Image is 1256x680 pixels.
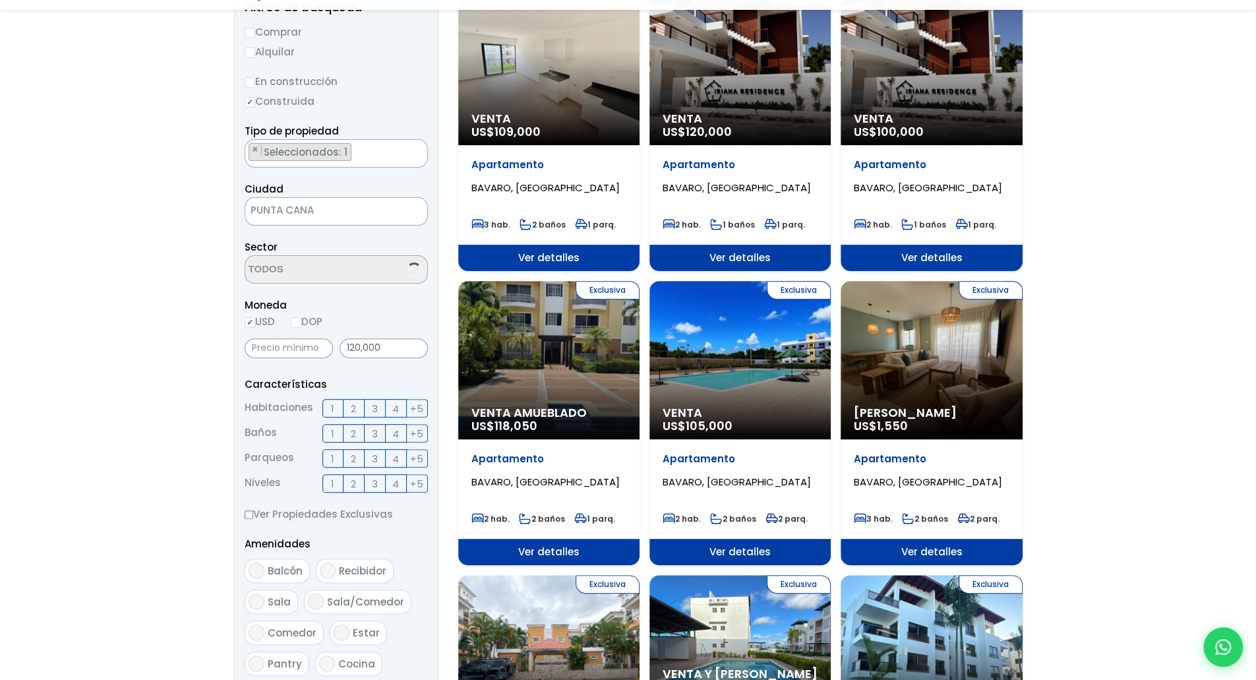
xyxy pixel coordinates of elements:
[955,219,996,230] span: 1 parq.
[710,513,756,524] span: 2 baños
[410,476,423,492] span: +5
[901,219,946,230] span: 1 baños
[351,400,356,417] span: 2
[576,575,640,594] span: Exclusiva
[245,338,333,358] input: Precio mínimo
[249,625,264,640] input: Comedor
[372,450,378,467] span: 3
[245,140,253,168] textarea: Search
[319,656,335,671] input: Cocina
[471,475,620,489] span: BAVARO, [GEOGRAPHIC_DATA]
[854,475,1002,489] span: BAVARO, [GEOGRAPHIC_DATA]
[351,450,356,467] span: 2
[327,595,404,609] span: Sala/Comedor
[471,452,626,466] p: Apartamento
[841,245,1022,271] span: Ver detalles
[471,112,626,125] span: Venta
[245,506,428,522] label: Ver Propiedades Exclusivas
[959,575,1023,594] span: Exclusiva
[686,417,733,434] span: 105,000
[410,400,423,417] span: +5
[245,536,428,552] p: Amenidades
[854,417,908,434] span: US$
[494,417,537,434] span: 118,050
[410,450,423,467] span: +5
[340,338,428,358] input: Precio máximo
[959,281,1023,299] span: Exclusiva
[245,77,255,88] input: En construcción
[663,158,818,171] p: Apartamento
[854,513,893,524] span: 3 hab.
[245,124,339,138] span: Tipo de propiedad
[494,123,541,140] span: 109,000
[519,513,565,524] span: 2 baños
[407,206,414,218] span: ×
[854,452,1009,466] p: Apartamento
[877,417,908,434] span: 1,550
[245,93,428,109] label: Construida
[854,219,892,230] span: 2 hab.
[902,513,948,524] span: 2 baños
[649,539,831,565] span: Ver detalles
[576,281,640,299] span: Exclusiva
[320,563,336,578] input: Recibidor
[458,245,640,271] span: Ver detalles
[841,539,1022,565] span: Ver detalles
[245,182,284,196] span: Ciudad
[957,513,1000,524] span: 2 parq.
[291,317,301,328] input: DOP
[767,575,831,594] span: Exclusiva
[331,450,334,467] span: 1
[249,143,351,161] li: APARTAMENTO
[392,450,399,467] span: 4
[245,24,428,40] label: Comprar
[245,424,277,443] span: Baños
[245,256,373,284] textarea: Search
[351,476,356,492] span: 2
[268,657,302,671] span: Pantry
[663,181,811,195] span: BAVARO, [GEOGRAPHIC_DATA]
[471,158,626,171] p: Apartamento
[245,474,281,493] span: Niveles
[663,417,733,434] span: US$
[351,425,356,442] span: 2
[372,400,378,417] span: 3
[392,476,399,492] span: 4
[245,376,428,392] p: Características
[245,510,253,519] input: Ver Propiedades Exclusivas
[854,123,924,140] span: US$
[663,123,732,140] span: US$
[268,564,303,578] span: Balcón
[338,657,375,671] span: Cocina
[854,112,1009,125] span: Venta
[663,112,818,125] span: Venta
[245,399,313,417] span: Habitaciones
[353,626,380,640] span: Estar
[663,219,701,230] span: 2 hab.
[394,201,414,222] button: Remove all items
[245,1,428,14] h2: Filtros de búsqueda
[268,626,316,640] span: Comedor
[245,201,394,220] span: PUNTA CANA
[249,656,264,671] input: Pantry
[245,73,428,90] label: En construcción
[471,219,510,230] span: 3 hab.
[520,219,566,230] span: 2 baños
[458,539,640,565] span: Ver detalles
[410,425,423,442] span: +5
[268,595,291,609] span: Sala
[252,144,258,156] span: ×
[331,400,334,417] span: 1
[471,513,510,524] span: 2 hab.
[249,144,262,156] button: Remove item
[854,158,1009,171] p: Apartamento
[262,145,351,159] span: Seleccionados: 1
[245,197,428,226] span: PUNTA CANA
[245,44,428,60] label: Alquilar
[649,245,831,271] span: Ver detalles
[471,181,620,195] span: BAVARO, [GEOGRAPHIC_DATA]
[413,144,420,156] span: ×
[686,123,732,140] span: 120,000
[339,564,386,578] span: Recibidor
[765,513,808,524] span: 2 parq.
